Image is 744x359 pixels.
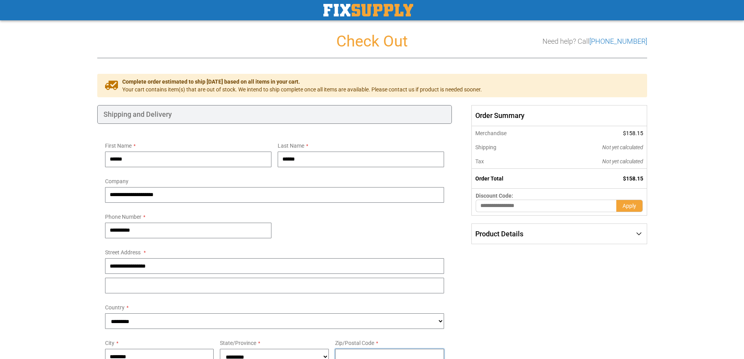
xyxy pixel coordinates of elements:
span: Company [105,178,128,184]
h3: Need help? Call [542,38,647,45]
span: Shipping [475,144,496,150]
span: Phone Number [105,214,141,220]
span: State/Province [220,340,256,346]
span: Product Details [475,230,523,238]
div: Shipping and Delivery [97,105,452,124]
span: Discount Code: [476,193,513,199]
th: Merchandise [472,126,550,140]
img: Fix Industrial Supply [323,4,413,16]
span: Order Summary [471,105,647,126]
button: Apply [616,200,643,212]
span: First Name [105,143,132,149]
h1: Check Out [97,33,647,50]
span: Country [105,304,125,311]
span: Street Address [105,249,141,255]
span: Not yet calculated [602,158,643,164]
a: [PHONE_NUMBER] [589,37,647,45]
span: City [105,340,114,346]
span: Apply [623,203,636,209]
span: Last Name [278,143,304,149]
a: store logo [323,4,413,16]
span: Zip/Postal Code [335,340,374,346]
span: $158.15 [623,175,643,182]
span: Complete order estimated to ship [DATE] based on all items in your cart. [122,78,482,86]
span: Your cart contains item(s) that are out of stock. We intend to ship complete once all items are a... [122,86,482,93]
strong: Order Total [475,175,503,182]
span: $158.15 [623,130,643,136]
span: Not yet calculated [602,144,643,150]
th: Tax [472,154,550,169]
